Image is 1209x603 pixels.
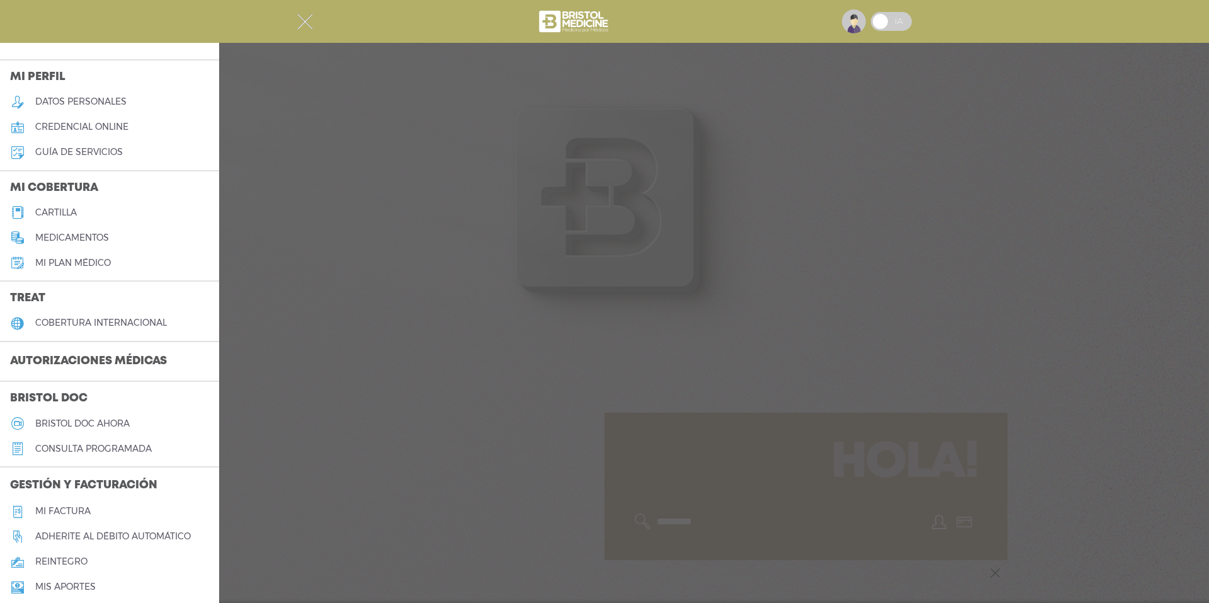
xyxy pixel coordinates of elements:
[35,122,128,132] h5: credencial online
[35,96,127,107] h5: datos personales
[35,258,111,268] h5: Mi plan médico
[297,14,313,30] img: Cober_menu-close-white.svg
[35,147,123,158] h5: guía de servicios
[35,444,152,454] h5: consulta programada
[537,6,612,37] img: bristol-medicine-blanco.png
[35,556,88,567] h5: reintegro
[35,318,167,328] h5: cobertura internacional
[35,531,191,542] h5: Adherite al débito automático
[35,418,130,429] h5: Bristol doc ahora
[35,506,91,517] h5: Mi factura
[35,233,109,243] h5: medicamentos
[35,207,77,218] h5: cartilla
[35,582,96,592] h5: Mis aportes
[842,9,866,33] img: profile-placeholder.svg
